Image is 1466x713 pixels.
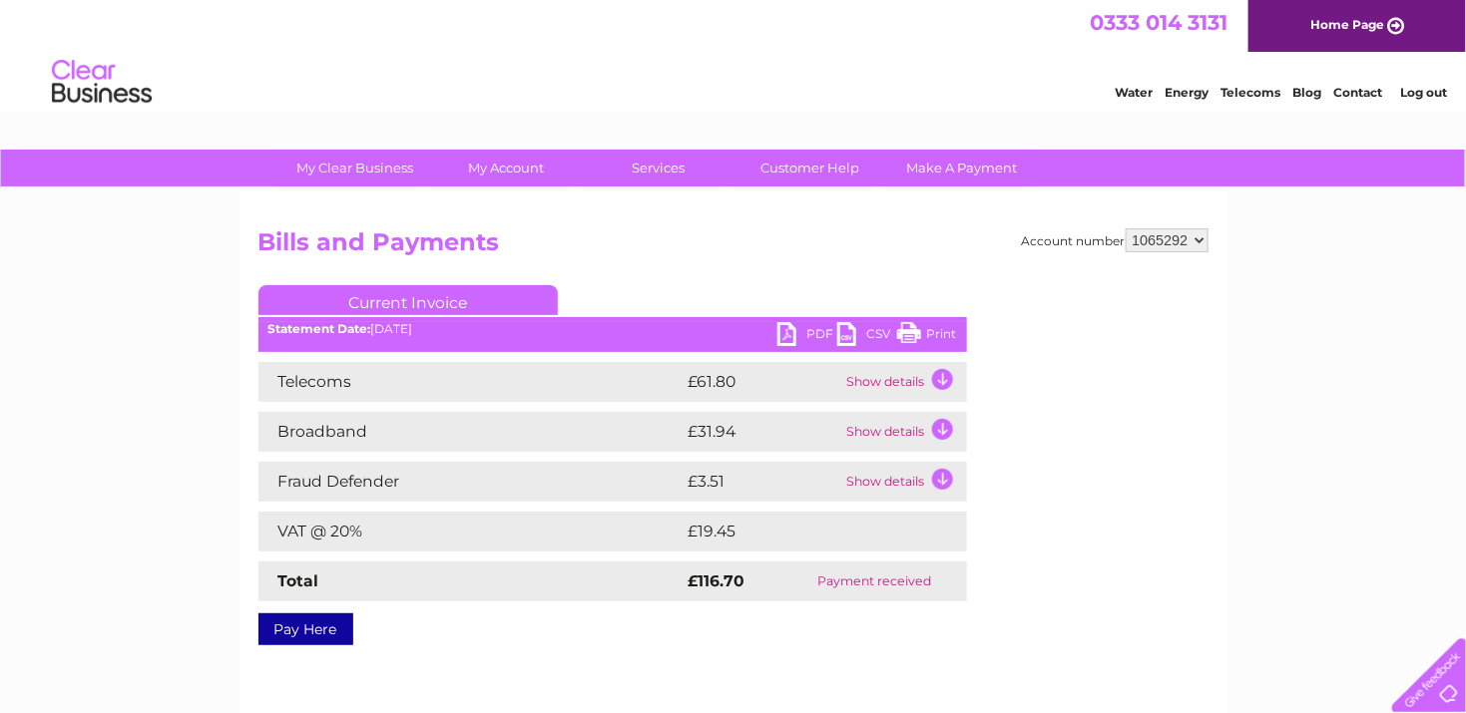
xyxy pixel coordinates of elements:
a: Water [1115,85,1153,100]
b: Statement Date: [268,321,371,336]
h2: Bills and Payments [258,228,1209,266]
a: Services [576,150,740,186]
a: Print [897,322,957,351]
td: Show details [842,362,967,402]
td: Telecoms [258,362,684,402]
a: Contact [1333,85,1382,100]
a: CSV [837,322,897,351]
a: My Account [424,150,589,186]
a: Customer Help [728,150,892,186]
strong: £116.70 [689,571,745,590]
td: Broadband [258,412,684,452]
div: Clear Business is a trading name of Verastar Limited (registered in [GEOGRAPHIC_DATA] No. 3667643... [262,11,1206,97]
td: VAT @ 20% [258,512,684,551]
td: Show details [842,462,967,502]
td: £31.94 [684,412,842,452]
a: Energy [1165,85,1209,100]
td: Show details [842,412,967,452]
a: My Clear Business [272,150,437,186]
a: Blog [1292,85,1321,100]
a: Make A Payment [879,150,1044,186]
td: £61.80 [684,362,842,402]
td: Payment received [782,561,966,601]
strong: Total [278,571,319,590]
td: £3.51 [684,462,842,502]
a: PDF [777,322,837,351]
a: Current Invoice [258,285,558,315]
a: Log out [1400,85,1447,100]
td: Fraud Defender [258,462,684,502]
img: logo.png [51,52,153,113]
div: [DATE] [258,322,967,336]
a: Telecoms [1221,85,1280,100]
a: Pay Here [258,613,353,645]
div: Account number [1022,228,1209,252]
a: 0333 014 3131 [1090,10,1227,35]
td: £19.45 [684,512,925,551]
